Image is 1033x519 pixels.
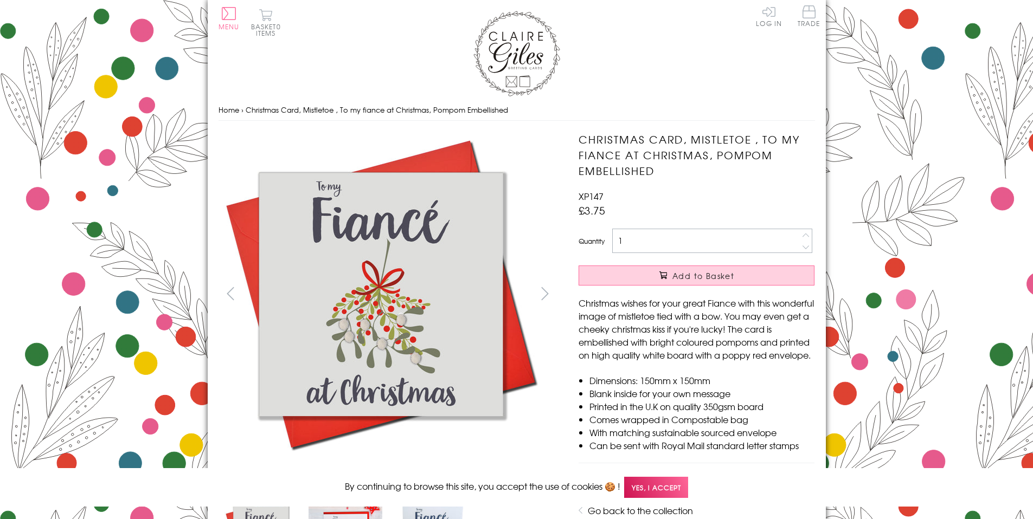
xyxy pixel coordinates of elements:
li: Dimensions: 150mm x 150mm [589,374,814,387]
a: Go back to the collection [588,504,693,517]
nav: breadcrumbs [219,99,815,121]
img: Christmas Card, Mistletoe , To my fiance at Christmas, Pompom Embellished [219,132,544,457]
button: prev [219,281,243,306]
img: Claire Giles Greetings Cards [473,11,560,96]
li: Printed in the U.K on quality 350gsm board [589,400,814,413]
span: XP147 [579,190,604,203]
span: Yes, I accept [624,477,688,498]
a: Log In [756,5,782,27]
h1: Christmas Card, Mistletoe , To my fiance at Christmas, Pompom Embellished [579,132,814,178]
li: Can be sent with Royal Mail standard letter stamps [589,439,814,452]
span: 0 items [256,22,281,38]
a: Home [219,105,239,115]
li: Comes wrapped in Compostable bag [589,413,814,426]
span: Christmas Card, Mistletoe , To my fiance at Christmas, Pompom Embellished [246,105,508,115]
li: With matching sustainable sourced envelope [589,426,814,439]
p: Christmas wishes for your great Fiance with this wonderful image of mistletoe tied with a bow. Yo... [579,296,814,361]
span: Trade [798,5,820,27]
button: Add to Basket [579,265,814,286]
label: Quantity [579,236,605,246]
button: next [532,281,557,306]
button: Menu [219,7,240,30]
button: Basket0 items [251,9,281,36]
a: Trade [798,5,820,29]
li: Blank inside for your own message [589,387,814,400]
span: › [241,105,243,115]
span: Add to Basket [672,270,734,281]
span: £3.75 [579,203,605,218]
span: Menu [219,22,240,31]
